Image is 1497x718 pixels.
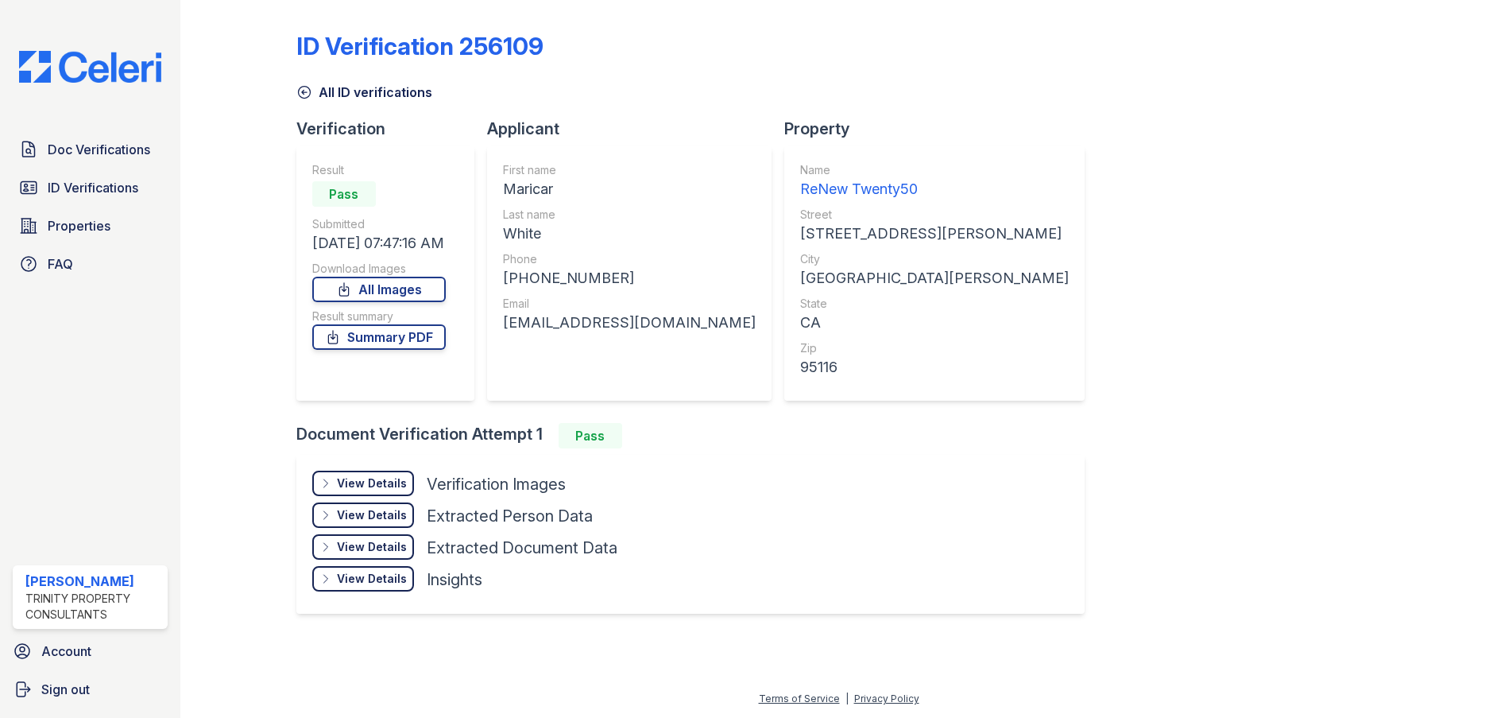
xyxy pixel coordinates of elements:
a: Privacy Policy [854,693,919,704]
span: Account [41,642,91,661]
a: Doc Verifications [13,134,168,165]
div: Extracted Document Data [427,537,617,559]
div: ID Verification 256109 [296,32,543,60]
div: State [800,296,1069,312]
div: [DATE] 07:47:16 AM [312,232,446,254]
div: View Details [337,539,407,555]
div: Verification [296,118,487,140]
div: City [800,251,1069,267]
div: Result summary [312,309,446,324]
div: Pass [559,423,622,448]
div: Phone [503,251,756,267]
a: Account [6,635,174,667]
div: View Details [337,507,407,523]
div: Result [312,162,446,178]
div: Extracted Person Data [427,505,593,527]
div: [PERSON_NAME] [25,572,161,591]
span: ID Verifications [48,178,138,197]
span: FAQ [48,254,73,274]
div: CA [800,312,1069,334]
a: All Images [312,277,446,302]
div: Name [800,162,1069,178]
div: ReNew Twenty50 [800,178,1069,200]
img: CE_Logo_Blue-a8612792a0a2168367f1c8372b55b34899dd931a85d93a1a3d3e32e68fde9ad4.png [6,51,174,83]
div: Street [800,207,1069,223]
div: Download Images [312,261,446,277]
div: [EMAIL_ADDRESS][DOMAIN_NAME] [503,312,756,334]
div: Verification Images [427,473,566,495]
a: Terms of Service [759,693,840,704]
div: 95116 [800,356,1069,378]
a: FAQ [13,248,168,280]
div: Document Verification Attempt 1 [296,423,1097,448]
div: Email [503,296,756,312]
div: [PHONE_NUMBER] [503,267,756,289]
a: ID Verifications [13,172,168,204]
span: Properties [48,216,110,235]
div: View Details [337,475,407,491]
div: Trinity Property Consultants [25,591,161,623]
div: Insights [427,569,482,591]
a: Properties [13,210,168,242]
iframe: chat widget [1430,654,1481,702]
span: Doc Verifications [48,140,150,159]
a: Sign out [6,673,174,705]
div: [GEOGRAPHIC_DATA][PERSON_NAME] [800,267,1069,289]
span: Sign out [41,680,90,699]
a: All ID verifications [296,83,432,102]
div: Last name [503,207,756,223]
div: View Details [337,571,407,587]
a: Summary PDF [312,324,446,350]
div: Zip [800,340,1069,356]
a: Name ReNew Twenty50 [800,162,1069,200]
div: First name [503,162,756,178]
div: Submitted [312,216,446,232]
div: Applicant [487,118,784,140]
div: Pass [312,181,376,207]
div: [STREET_ADDRESS][PERSON_NAME] [800,223,1069,245]
div: | [845,693,849,704]
div: Property [784,118,1097,140]
div: White [503,223,756,245]
div: Maricar [503,178,756,200]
